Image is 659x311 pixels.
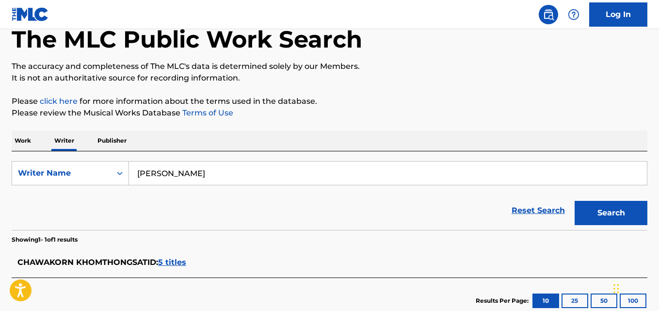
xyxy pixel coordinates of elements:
[51,131,77,151] p: Writer
[591,294,617,308] button: 50
[17,258,158,267] span: CHAWAKORN KHOMTHONGSATID :
[611,264,659,311] iframe: Chat Widget
[12,131,34,151] p: Work
[539,5,558,24] a: Public Search
[40,97,78,106] a: click here
[95,131,129,151] p: Publisher
[12,25,362,54] h1: The MLC Public Work Search
[476,296,531,305] p: Results Per Page:
[575,201,647,225] button: Search
[12,72,647,84] p: It is not an authoritative source for recording information.
[12,61,647,72] p: The accuracy and completeness of The MLC's data is determined solely by our Members.
[564,5,583,24] div: Help
[12,96,647,107] p: Please for more information about the terms used in the database.
[562,294,588,308] button: 25
[12,7,49,21] img: MLC Logo
[532,294,559,308] button: 10
[180,108,233,117] a: Terms of Use
[543,9,554,20] img: search
[18,167,105,179] div: Writer Name
[12,107,647,119] p: Please review the Musical Works Database
[568,9,579,20] img: help
[613,274,619,303] div: Drag
[589,2,647,27] a: Log In
[507,200,570,221] a: Reset Search
[158,258,186,267] span: 5 titles
[12,235,78,244] p: Showing 1 - 1 of 1 results
[12,161,647,230] form: Search Form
